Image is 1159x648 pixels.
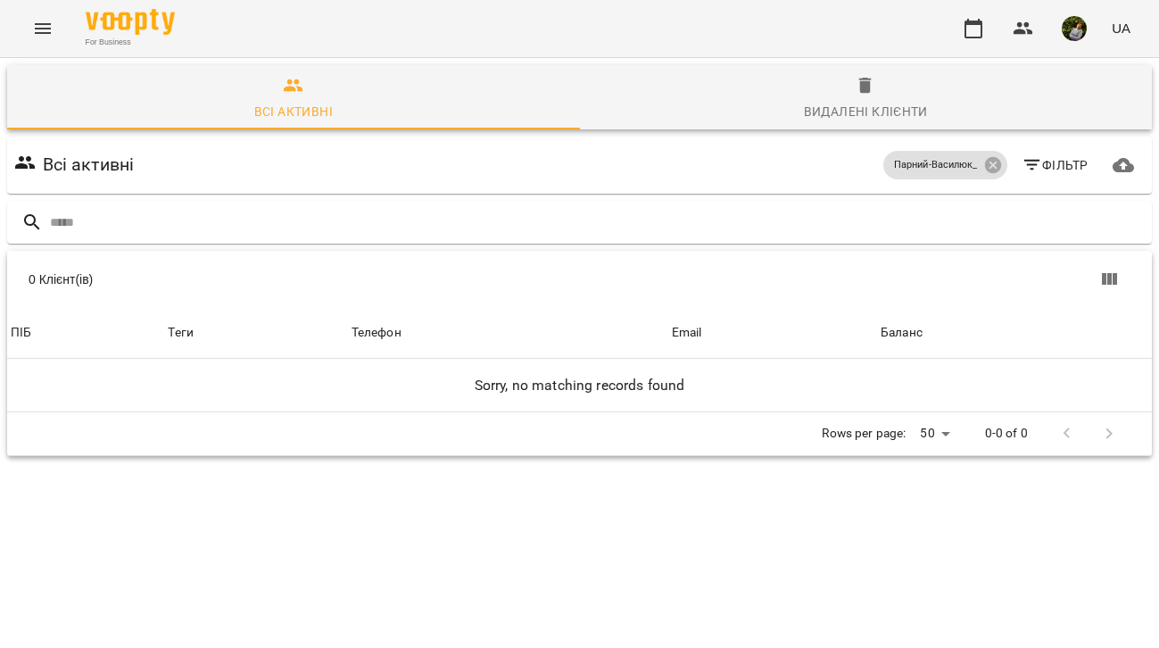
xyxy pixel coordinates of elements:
span: UA [1112,19,1130,37]
div: Sort [672,322,702,344]
div: ПІБ [11,322,31,344]
div: Видалені клієнти [804,101,928,122]
p: Rows per page: [822,425,906,443]
div: 50 [913,420,956,446]
span: Email [672,322,873,344]
span: Баланс [881,322,1148,344]
img: b75e9dd987c236d6cf194ef640b45b7d.jpg [1062,16,1087,41]
div: Email [672,322,702,344]
p: Парний-Василюк_ [894,158,978,173]
div: Table Toolbar [7,251,1152,308]
div: Sort [352,322,402,344]
button: Menu [21,7,64,50]
div: 0 Клієнт(ів) [29,270,591,288]
div: Парний-Василюк_ [883,151,1007,179]
h6: Всі активні [43,151,135,179]
div: Теги [168,322,344,344]
button: UA [1105,12,1138,45]
div: Sort [11,322,31,344]
div: Sort [881,322,923,344]
span: ПІБ [11,322,161,344]
img: Voopty Logo [86,9,175,35]
span: Фільтр [1022,154,1089,176]
button: Фільтр [1014,149,1096,181]
div: Телефон [352,322,402,344]
h6: Sorry, no matching records found [11,373,1148,398]
div: Всі активні [254,101,333,122]
span: Телефон [352,322,665,344]
span: For Business [86,37,175,48]
div: Баланс [881,322,923,344]
p: 0-0 of 0 [985,425,1028,443]
button: Показати колонки [1088,258,1130,301]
